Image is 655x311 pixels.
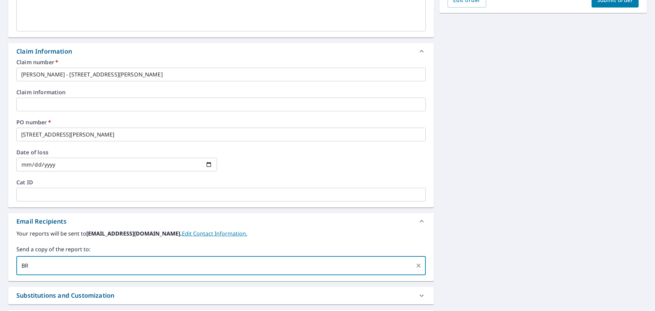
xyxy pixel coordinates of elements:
[16,229,426,238] label: Your reports will be sent to
[8,43,434,59] div: Claim Information
[16,150,217,155] label: Date of loss
[16,217,67,226] div: Email Recipients
[16,245,426,253] label: Send a copy of the report to:
[16,291,114,300] div: Substitutions and Customization
[16,47,72,56] div: Claim Information
[16,89,426,95] label: Claim information
[86,230,182,237] b: [EMAIL_ADDRESS][DOMAIN_NAME].
[8,213,434,229] div: Email Recipients
[16,180,426,185] label: Cat ID
[8,287,434,304] div: Substitutions and Customization
[16,59,426,65] label: Claim number
[182,230,247,237] a: EditContactInfo
[414,261,423,270] button: Clear
[16,119,426,125] label: PO number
